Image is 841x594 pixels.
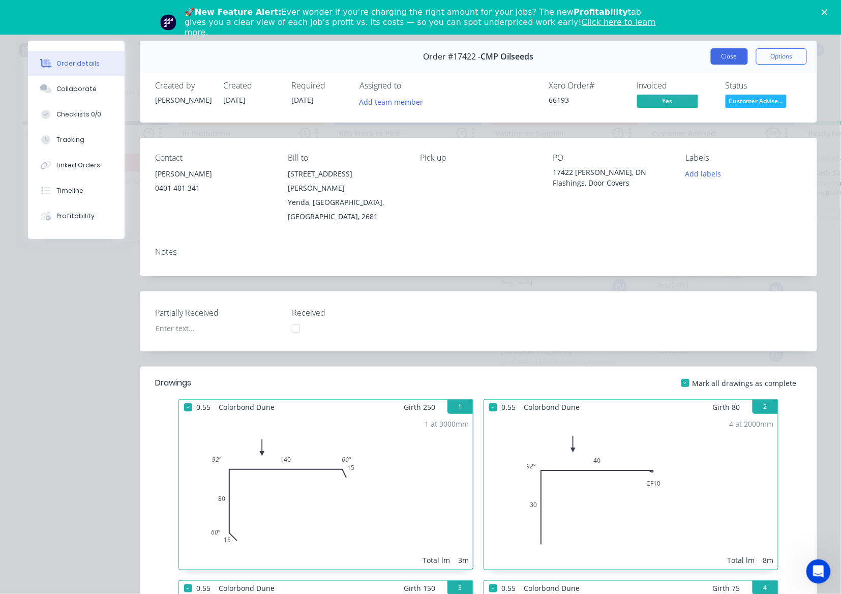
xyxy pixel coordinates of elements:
[520,400,584,414] span: Colorbond Dune
[288,153,404,163] div: Bill to
[56,135,84,144] div: Tracking
[28,127,125,153] button: Tracking
[155,153,272,163] div: Contact
[223,81,279,91] div: Created
[447,400,473,414] button: 1
[155,81,211,91] div: Created by
[56,161,100,170] div: Linked Orders
[425,419,469,429] div: 1 at 3000mm
[56,59,100,68] div: Order details
[574,7,628,17] b: Profitability
[730,419,774,429] div: 4 at 2000mm
[155,307,282,319] label: Partially Received
[497,400,520,414] span: 0.55
[637,81,713,91] div: Invoiced
[185,17,656,37] a: Click here to learn more.
[685,153,802,163] div: Labels
[155,247,802,257] div: Notes
[549,95,625,105] div: 66193
[726,95,787,107] span: Customer Advise...
[28,203,125,229] button: Profitability
[292,307,419,319] label: Received
[756,48,807,65] button: Options
[56,212,95,221] div: Profitability
[404,400,435,414] span: Girth 250
[28,76,125,102] button: Collaborate
[288,167,404,224] div: [STREET_ADDRESS][PERSON_NAME]Yenda, [GEOGRAPHIC_DATA], [GEOGRAPHIC_DATA], 2681
[711,48,748,65] button: Close
[56,84,97,94] div: Collaborate
[179,414,473,570] div: 015801401592º60º60º1 at 3000mmTotal lm3m
[291,81,347,91] div: Required
[215,400,279,414] span: Colorbond Dune
[28,178,125,203] button: Timeline
[354,95,429,108] button: Add team member
[192,400,215,414] span: 0.55
[223,95,246,105] span: [DATE]
[155,377,191,389] div: Drawings
[288,195,404,224] div: Yenda, [GEOGRAPHIC_DATA], [GEOGRAPHIC_DATA], 2681
[359,81,461,91] div: Assigned to
[484,414,778,570] div: 030CF104092º4 at 2000mmTotal lm8m
[155,181,272,195] div: 0401 401 341
[359,95,429,108] button: Add team member
[753,400,778,414] button: 2
[195,7,282,17] b: New Feature Alert:
[56,110,101,119] div: Checklists 0/0
[680,167,727,181] button: Add labels
[726,95,787,110] button: Customer Advise...
[28,153,125,178] button: Linked Orders
[288,167,404,195] div: [STREET_ADDRESS][PERSON_NAME]
[549,81,625,91] div: Xero Order #
[28,102,125,127] button: Checklists 0/0
[822,9,832,15] div: Close
[56,186,83,195] div: Timeline
[420,153,537,163] div: Pick up
[185,7,665,38] div: 🚀 Ever wonder if you’re charging the right amount for your jobs? The new tab gives you a clear vi...
[728,555,755,566] div: Total lm
[28,51,125,76] button: Order details
[713,400,740,414] span: Girth 80
[693,378,797,389] span: Mark all drawings as complete
[726,81,802,91] div: Status
[553,153,669,163] div: PO
[763,555,774,566] div: 8m
[155,167,272,181] div: [PERSON_NAME]
[424,52,481,62] span: Order #17422 -
[423,555,450,566] div: Total lm
[155,167,272,199] div: [PERSON_NAME]0401 401 341
[553,167,669,188] div: 17422 [PERSON_NAME], DN Flashings, Door Covers
[160,14,176,31] img: Profile image for Team
[637,95,698,107] span: Yes
[481,52,534,62] span: CMP Oilseeds
[291,95,314,105] span: [DATE]
[458,555,469,566] div: 3m
[806,559,831,584] iframe: Intercom live chat
[155,95,211,105] div: [PERSON_NAME]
